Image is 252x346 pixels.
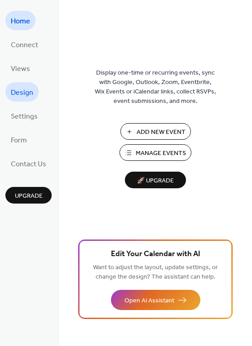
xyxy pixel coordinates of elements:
a: Settings [5,106,43,125]
a: Form [5,130,32,149]
span: Open AI Assistant [124,296,174,306]
button: Add New Event [120,123,191,140]
button: Manage Events [119,144,191,161]
button: 🚀 Upgrade [125,172,186,188]
span: Edit Your Calendar with AI [111,248,200,261]
span: Home [11,14,30,28]
a: Connect [5,35,44,54]
span: Design [11,86,33,100]
button: Open AI Assistant [111,290,200,310]
span: Want to adjust the layout, update settings, or change the design? The assistant can help. [93,262,218,283]
a: Views [5,58,35,78]
span: Manage Events [136,149,186,158]
span: Views [11,62,30,76]
a: Design [5,82,39,102]
span: 🚀 Upgrade [130,175,181,187]
span: Upgrade [15,191,43,201]
a: Home [5,11,35,30]
span: Connect [11,38,38,52]
span: Contact Us [11,157,46,171]
span: Settings [11,110,38,124]
span: Add New Event [137,128,186,137]
span: Form [11,133,27,147]
button: Upgrade [5,187,52,204]
a: Contact Us [5,154,52,173]
span: Display one-time or recurring events, sync with Google, Outlook, Zoom, Eventbrite, Wix Events or ... [95,68,216,106]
